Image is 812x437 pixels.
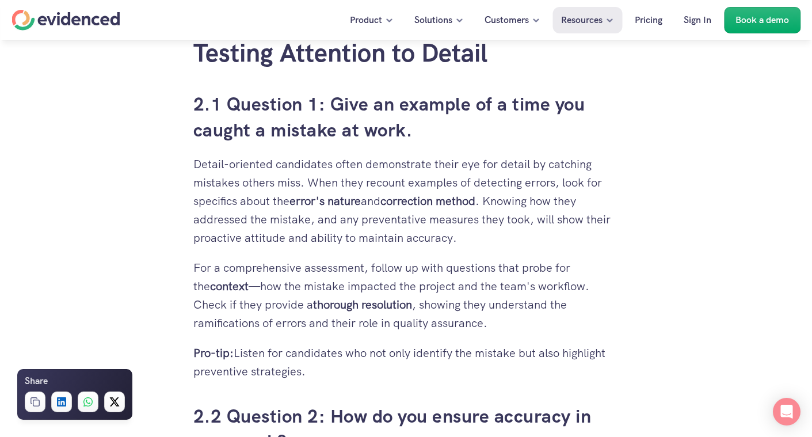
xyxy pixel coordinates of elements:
[210,279,249,294] strong: context
[350,13,382,28] p: Product
[724,7,800,33] a: Book a demo
[684,13,711,28] p: Sign In
[626,7,671,33] a: Pricing
[193,344,619,381] p: Listen for candidates who not only identify the mistake but also highlight preventive strategies.
[635,13,662,28] p: Pricing
[25,374,48,389] h6: Share
[735,13,789,28] p: Book a demo
[675,7,720,33] a: Sign In
[193,92,619,143] h3: 2.1 Question 1: Give an example of a time you caught a mistake at work.
[193,345,234,360] strong: Pro-tip:
[773,398,800,425] div: Open Intercom Messenger
[485,13,529,28] p: Customers
[12,10,120,31] a: Home
[561,13,603,28] p: Resources
[313,297,412,312] strong: thorough resolution
[193,155,619,247] p: Detail-oriented candidates often demonstrate their eye for detail by catching mistakes others mis...
[414,13,452,28] p: Solutions
[380,193,475,208] strong: correction method
[193,259,619,332] p: For a comprehensive assessment, follow up with questions that probe for the —how the mistake impa...
[289,193,361,208] strong: error's nature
